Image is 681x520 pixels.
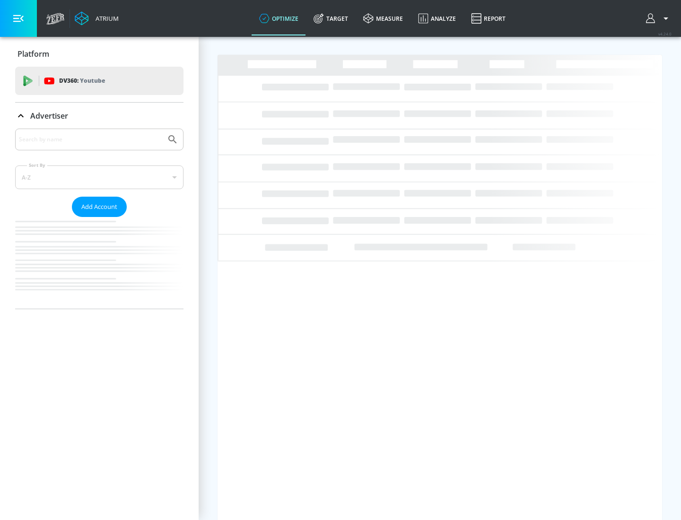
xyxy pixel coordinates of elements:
[80,76,105,86] p: Youtube
[72,197,127,217] button: Add Account
[658,31,672,36] span: v 4.24.0
[15,67,183,95] div: DV360: Youtube
[15,41,183,67] div: Platform
[463,1,513,35] a: Report
[15,129,183,309] div: Advertiser
[15,217,183,309] nav: list of Advertiser
[306,1,356,35] a: Target
[15,165,183,189] div: A-Z
[59,76,105,86] p: DV360:
[17,49,49,59] p: Platform
[252,1,306,35] a: optimize
[92,14,119,23] div: Atrium
[75,11,119,26] a: Atrium
[27,162,47,168] label: Sort By
[410,1,463,35] a: Analyze
[19,133,162,146] input: Search by name
[356,1,410,35] a: measure
[15,103,183,129] div: Advertiser
[30,111,68,121] p: Advertiser
[81,201,117,212] span: Add Account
